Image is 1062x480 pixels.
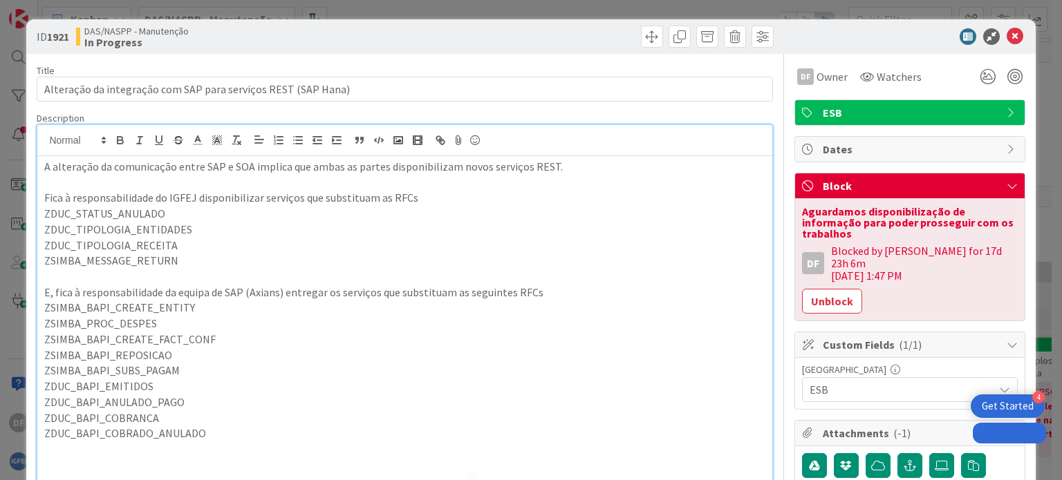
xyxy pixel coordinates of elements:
[44,285,765,300] p: E, fica à responsabilidade da equipa de SAP (Axians) entregar os serviços que substituam as segui...
[47,30,69,44] b: 1921
[44,332,765,347] p: ZSIMBA_BAPI_CREATE_FACT_CONF
[44,378,765,394] p: ZDUC_BAPI_EMITIDOS
[44,206,765,222] p: ZDUC_STATUS_ANULADO
[893,426,911,440] span: ( -1 )
[44,253,765,269] p: ZSIMBA_MESSAGE_RETURN
[810,380,987,399] span: ESB
[37,77,772,102] input: type card name here...
[44,363,765,378] p: ZSIMBA_BAPI_SUBS_PAGAM
[823,104,1000,121] span: ESB
[84,37,189,48] b: In Progress
[44,425,765,441] p: ZDUC_BAPI_COBRADO_ANULADO
[802,206,1018,239] div: Aguardamos disponibilização de informação para poder prosseguir com os trabalhos
[823,425,1000,441] span: Attachments
[802,252,824,274] div: DF
[1032,391,1045,403] div: 4
[823,141,1000,157] span: Dates
[797,68,814,85] div: DF
[823,177,1000,194] span: Block
[44,159,765,175] p: A alteração da comunicação entre SAP e SOA implica que ambas as partes disponibilizam novos servi...
[44,394,765,410] p: ZDUC_BAPI_ANULADO_PAGO
[982,399,1034,413] div: Get Started
[37,112,84,124] span: Description
[899,338,922,352] span: ( 1/1 )
[817,68,848,85] span: Owner
[44,190,765,206] p: Fica à responsabilidade do IGFEJ disponibilizar serviços que substituam as RFCs
[84,26,189,37] span: DAS/NASPP - Manutenção
[823,336,1000,353] span: Custom Fields
[44,316,765,332] p: ZSIMBA_PROC_DESPES
[44,300,765,316] p: ZSIMBA_BAPI_CREATE_ENTITY
[44,410,765,426] p: ZDUC_BAPI_COBRANCA
[802,365,1018,374] div: [GEOGRAPHIC_DATA]
[971,394,1045,418] div: Open Get Started checklist, remaining modules: 4
[802,289,862,314] button: Unblock
[44,238,765,253] p: ZDUC_TIPOLOGIA_RECEITA
[877,68,922,85] span: Watchers
[44,222,765,238] p: ZDUC_TIPOLOGIA_ENTIDADES
[831,244,1018,282] div: Blocked by [PERSON_NAME] for 17d 23h 6m [DATE] 1:47 PM
[37,28,69,45] span: ID
[44,347,765,363] p: ZSIMBA_BAPI_REPOSICAO
[37,64,55,77] label: Title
